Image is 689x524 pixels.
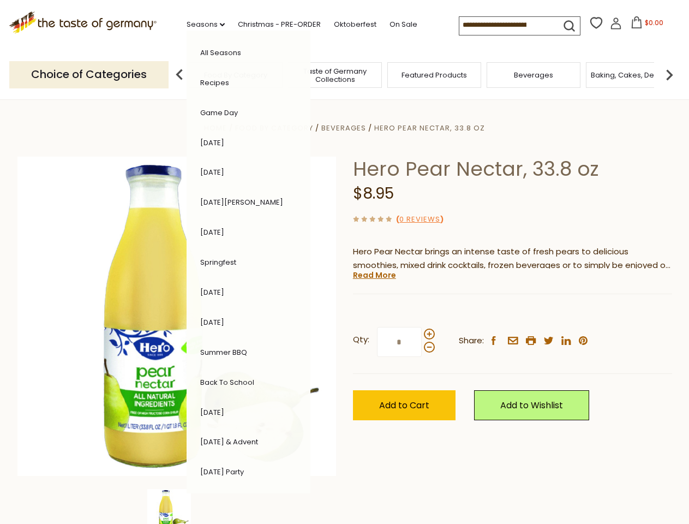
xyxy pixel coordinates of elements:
a: Summer BBQ [200,347,247,358]
a: Hero Pear Nectar, 33.8 oz [374,123,485,133]
a: Beverages [514,71,553,79]
a: [DATE] [200,407,224,418]
a: [DATE] [200,167,224,177]
a: On Sale [390,19,417,31]
span: Add to Cart [379,399,429,412]
span: ( ) [396,214,444,224]
a: [DATE] [200,138,224,148]
span: Share: [459,334,484,348]
a: [DATE] [200,227,224,237]
strong: Qty: [353,333,369,347]
a: Game Day [200,108,238,118]
button: $0.00 [624,16,670,33]
a: Taste of Germany Collections [291,67,379,84]
img: previous arrow [169,64,190,86]
img: next arrow [658,64,680,86]
a: [DATE] & Advent [200,437,258,447]
a: All Seasons [200,47,241,58]
a: Beverages [321,123,366,133]
p: Choice of Categories [9,61,169,88]
a: Read More [353,270,396,281]
a: Back to School [200,377,254,388]
p: Hero Pear Nectar brings an intense taste of fresh pears to delicious smoothies, mixed drink cockt... [353,245,672,272]
input: Qty: [377,327,422,357]
h1: Hero Pear Nectar, 33.8 oz [353,157,672,181]
a: Seasons [187,19,225,31]
span: $8.95 [353,183,394,204]
a: Add to Wishlist [474,390,589,420]
button: Add to Cart [353,390,456,420]
a: Featured Products [402,71,467,79]
a: Oktoberfest [334,19,376,31]
img: Hero Pear Nectar, 33.8 oz [17,157,337,476]
a: Springfest [200,257,236,267]
a: [DATE][PERSON_NAME] [200,197,283,207]
a: 0 Reviews [399,214,440,225]
a: [DATE] [200,287,224,297]
a: Recipes [200,78,229,88]
a: Baking, Cakes, Desserts [591,71,675,79]
a: Christmas - PRE-ORDER [238,19,321,31]
a: [DATE] [200,317,224,327]
a: [DATE] Party [200,467,244,477]
span: $0.00 [645,18,663,27]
